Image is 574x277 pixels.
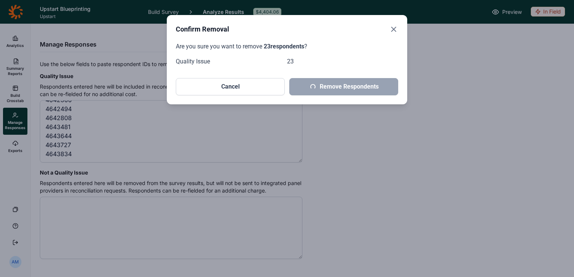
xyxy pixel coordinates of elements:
button: Close [389,24,398,35]
p: Are you sure you want to remove ? [176,42,398,51]
div: Quality Issue [176,57,287,66]
button: Remove Respondents [289,78,398,95]
button: Cancel [176,78,285,95]
h2: Confirm Removal [176,24,229,35]
div: 23 [287,57,398,66]
span: 23 respondents [264,43,304,50]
